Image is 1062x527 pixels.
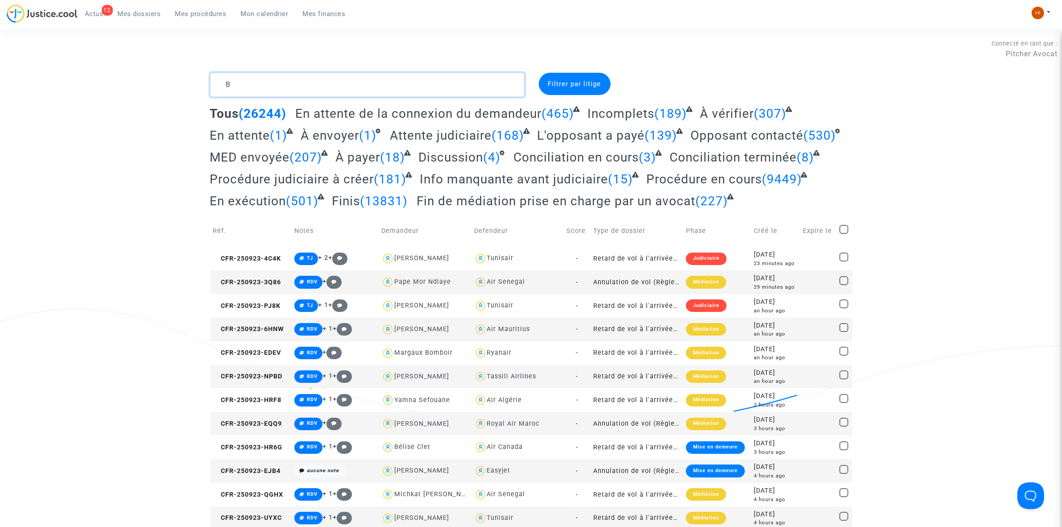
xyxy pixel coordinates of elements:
[318,301,328,309] span: + 1
[686,370,726,383] div: Médiation
[394,349,453,357] div: Margaux Bomboir
[213,467,281,475] span: CFR-250923-EJB4
[210,194,286,208] span: En exécution
[333,514,352,521] span: +
[7,4,78,23] img: jc-logo.svg
[576,255,578,262] span: -
[381,465,394,477] img: icon-user.svg
[213,491,284,498] span: CFR-250923-QGHX
[754,462,797,472] div: [DATE]
[307,420,318,426] span: RDV
[474,394,487,407] img: icon-user.svg
[754,354,797,361] div: an hour ago
[381,323,394,336] img: icon-user.svg
[270,128,288,143] span: (1)
[762,172,802,187] span: (9449)
[686,299,727,312] div: Judiciaire
[686,441,745,454] div: Mise en demeure
[333,372,352,380] span: +
[576,491,578,498] span: -
[576,396,578,404] span: -
[541,106,574,121] span: (465)
[576,349,578,357] span: -
[754,378,797,385] div: an hour ago
[322,349,342,356] span: +
[474,323,487,336] img: icon-user.svg
[646,172,762,187] span: Procédure en cours
[111,7,168,21] a: Mes dossiers
[474,347,487,360] img: icon-user.svg
[332,194,360,208] span: Finis
[322,419,342,427] span: +
[487,373,537,380] div: Tassili Airlines
[754,496,797,503] div: 4 hours ago
[210,215,292,247] td: Réf.
[322,372,333,380] span: + 1
[487,514,514,522] div: Tunisair
[307,255,313,261] span: TJ
[754,274,797,283] div: [DATE]
[645,128,677,143] span: (139)
[296,7,353,21] a: Mes finances
[307,326,318,332] span: RDV
[318,254,328,261] span: + 2
[102,5,113,16] div: 12
[686,418,726,430] div: Médiation
[800,215,836,247] td: Expire le
[307,279,318,285] span: RDV
[1032,7,1044,19] img: fc99b196863ffcca57bb8fe2645aafd9
[686,347,726,359] div: Médiation
[537,128,645,143] span: L'opposant a payé
[686,323,726,336] div: Médiation
[754,486,797,496] div: [DATE]
[576,302,578,310] span: -
[359,128,376,143] span: (1)
[690,128,803,143] span: Opposant contacté
[669,150,797,165] span: Conciliation terminée
[213,373,283,380] span: CFR-250923-NPBD
[474,252,487,265] img: icon-user.svg
[394,490,478,498] div: Michkat [PERSON_NAME]
[474,512,487,525] img: icon-user.svg
[417,194,695,208] span: Fin de médiation prise en charge par un avocat
[85,10,103,18] span: Actus
[587,106,654,121] span: Incomplets
[487,325,530,333] div: Air Mauritius
[754,368,797,378] div: [DATE]
[286,194,319,208] span: (501)
[797,150,814,165] span: (8)
[1017,482,1044,509] iframe: Help Scout Beacon - Open
[576,514,578,522] span: -
[576,444,578,451] span: -
[754,321,797,331] div: [DATE]
[686,465,745,477] div: Mise en demeure
[394,254,449,262] div: [PERSON_NAME]
[307,350,318,356] span: RDV
[381,441,394,454] img: icon-user.svg
[307,515,318,521] span: RDV
[686,488,726,501] div: Médiation
[381,347,394,360] img: icon-user.svg
[683,215,751,247] td: Phase
[754,330,797,338] div: an hour ago
[333,395,352,403] span: +
[590,388,683,412] td: Retard de vol à l'arrivée (hors UE - Convention de [GEOGRAPHIC_DATA])
[213,302,281,310] span: CFR-250923-PJ8K
[590,247,683,270] td: Retard de vol à l'arrivée (hors UE - Convention de [GEOGRAPHIC_DATA])
[307,491,318,497] span: RDV
[487,467,511,474] div: Easyjet
[303,10,346,18] span: Mes finances
[418,150,483,165] span: Discussion
[487,278,525,286] div: Air Senegal
[471,215,564,247] td: Defendeur
[394,443,430,451] div: Bélise Clet
[483,150,500,165] span: (4)
[754,250,797,260] div: [DATE]
[754,260,797,267] div: 23 minutes ago
[590,341,683,365] td: Retard de vol à l'arrivée (Règlement CE n°261/2004)
[213,325,285,333] span: CFR-250923-6HNW
[590,215,683,247] td: Type de dossier
[307,397,318,403] span: RDV
[394,396,450,404] div: Yamna Sefouane
[175,10,227,18] span: Mes procédures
